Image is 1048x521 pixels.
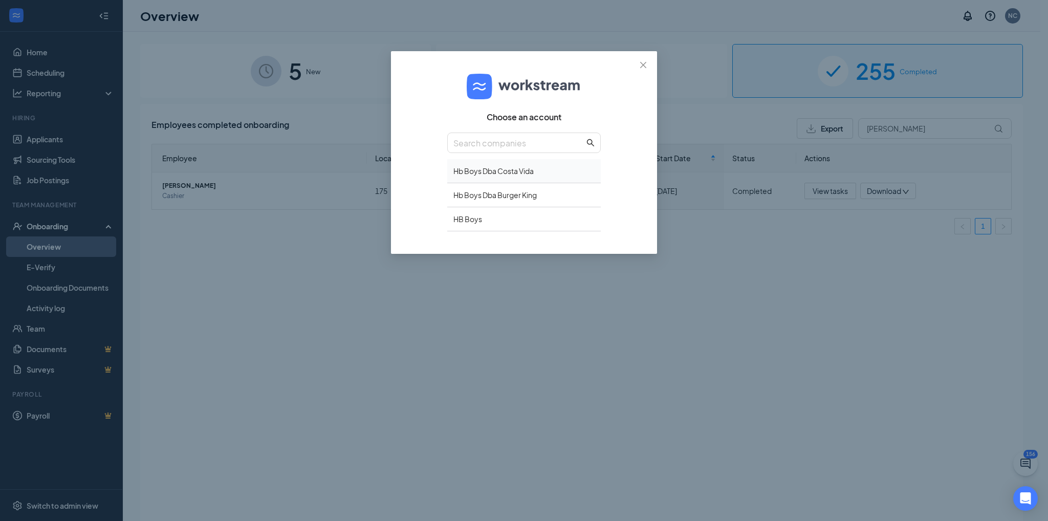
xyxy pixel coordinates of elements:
[629,51,657,79] button: Close
[453,137,584,149] input: Search companies
[467,74,581,99] img: logo
[447,207,601,231] div: HB Boys
[487,112,561,122] span: Choose an account
[1013,486,1038,511] div: Open Intercom Messenger
[586,139,595,147] span: search
[639,61,647,69] span: close
[447,183,601,207] div: Hb Boys Dba Burger King
[447,159,601,183] div: Hb Boys Dba Costa Vida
